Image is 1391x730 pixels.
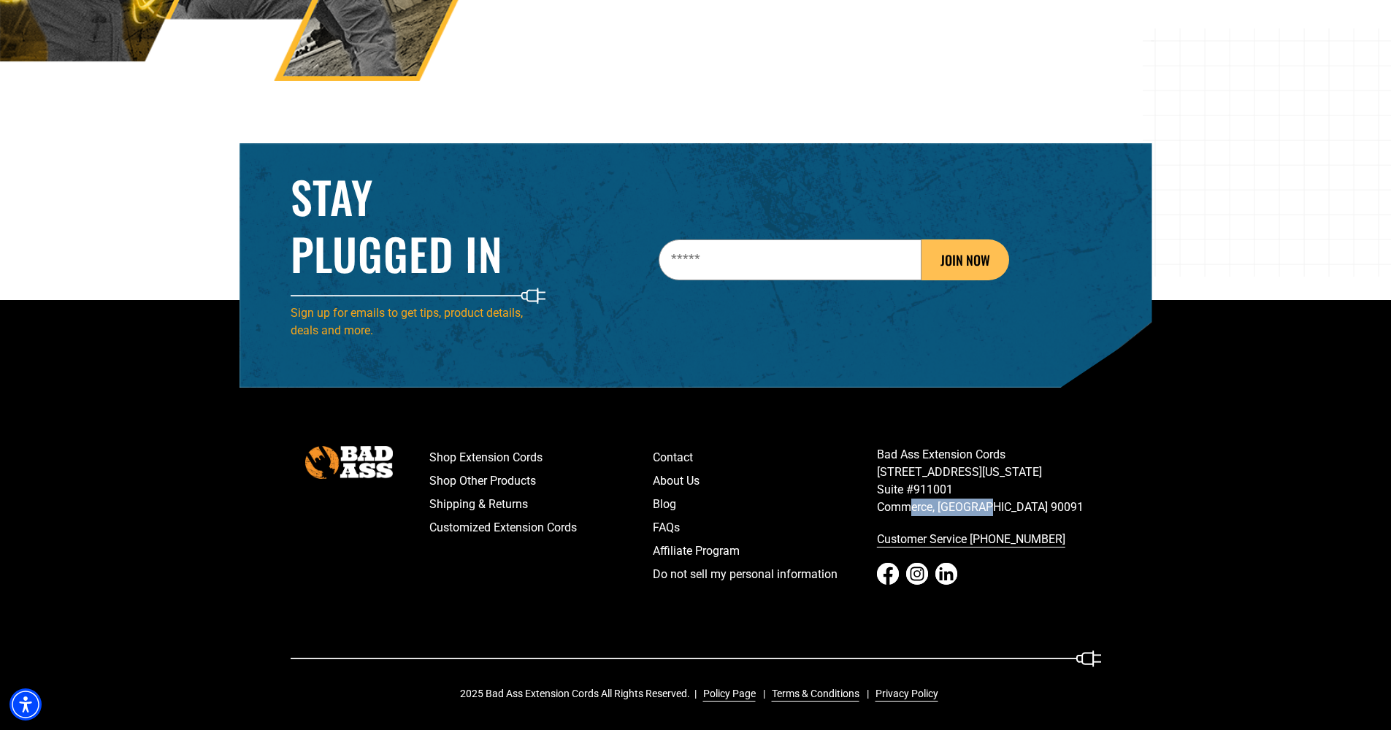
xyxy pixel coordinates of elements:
button: JOIN NOW [921,239,1009,280]
a: Privacy Policy [870,686,938,702]
a: Shop Extension Cords [429,446,654,469]
a: Terms & Conditions [766,686,859,702]
a: Contact [653,446,877,469]
a: Shipping & Returns [429,493,654,516]
a: Affiliate Program [653,539,877,563]
a: call 833-674-1699 [877,528,1101,551]
a: Facebook - open in a new tab [877,563,899,585]
a: Policy Page [697,686,756,702]
a: Instagram - open in a new tab [906,563,928,585]
input: Email [659,239,921,280]
div: 2025 Bad Ass Extension Cords All Rights Reserved. [460,686,949,702]
a: Shop Other Products [429,469,654,493]
img: Bad Ass Extension Cords [305,446,393,479]
h2: Stay Plugged In [291,168,546,282]
p: Sign up for emails to get tips, product details, deals and more. [291,304,546,339]
p: Bad Ass Extension Cords [STREET_ADDRESS][US_STATE] Suite #911001 Commerce, [GEOGRAPHIC_DATA] 90091 [877,446,1101,516]
div: Accessibility Menu [9,688,42,721]
a: Do not sell my personal information [653,563,877,586]
a: LinkedIn - open in a new tab [935,563,957,585]
a: About Us [653,469,877,493]
a: Customized Extension Cords [429,516,654,539]
a: FAQs [653,516,877,539]
a: Blog [653,493,877,516]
